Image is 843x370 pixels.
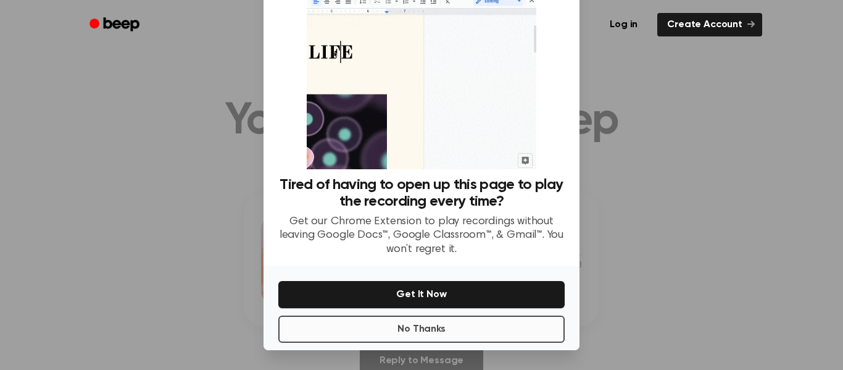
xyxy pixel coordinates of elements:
[278,281,565,308] button: Get It Now
[278,316,565,343] button: No Thanks
[278,177,565,210] h3: Tired of having to open up this page to play the recording every time?
[657,13,762,36] a: Create Account
[597,11,650,39] a: Log in
[278,215,565,257] p: Get our Chrome Extension to play recordings without leaving Google Docs™, Google Classroom™, & Gm...
[81,13,151,37] a: Beep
